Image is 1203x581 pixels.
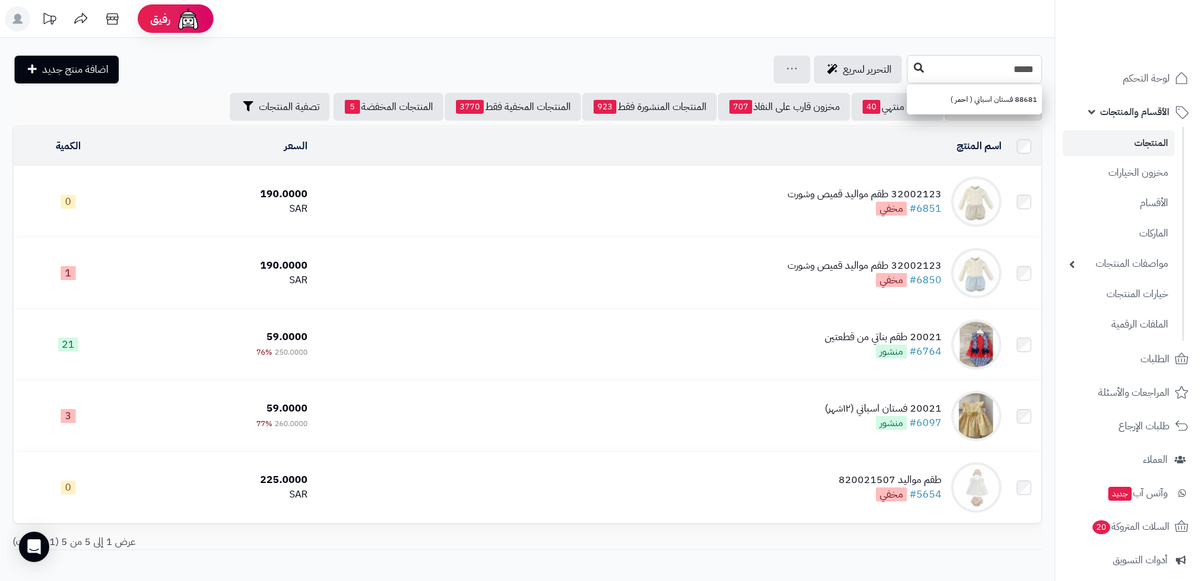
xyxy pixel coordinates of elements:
[61,195,76,209] span: 0
[256,346,272,358] span: 76%
[825,330,942,345] div: 20021 طقم بناتي من قطعتين
[1063,344,1195,374] a: الطلبات
[876,345,907,358] span: منشور
[1140,350,1170,368] span: الطلبات
[3,535,527,549] div: عرض 1 إلى 5 من 5 (1 صفحات)
[1100,103,1170,121] span: الأقسام والمنتجات
[718,93,850,121] a: مخزون قارب على النفاذ707
[61,409,76,423] span: 3
[1107,484,1168,502] span: وآتس آب
[787,259,942,273] div: 32002123 طقم مواليد قميص وشورت
[851,93,943,121] a: مخزون منتهي40
[1063,63,1195,94] a: لوحة التحكم
[876,202,907,216] span: مخفي
[176,6,201,32] img: ai-face.png
[843,62,892,77] span: التحرير لسريع
[1113,551,1168,569] span: أدوات التسويق
[333,93,443,121] a: المنتجات المخفضة5
[58,338,78,352] span: 21
[275,346,308,358] span: 250.0000
[128,487,307,502] div: SAR
[1063,159,1175,187] a: مخزون الخيارات
[909,344,942,359] a: #6764
[1063,411,1195,441] a: طلبات الإرجاع
[1117,19,1191,46] img: logo-2.png
[1063,190,1175,217] a: الأقسام
[61,266,76,280] span: 1
[56,138,81,154] a: الكمية
[445,93,581,121] a: المنتجات المخفية فقط3770
[1063,478,1195,508] a: وآتس آبجديد
[907,88,1042,111] a: 88681 فستان اسباني ( احمر )
[1063,311,1175,338] a: الملفات الرقمية
[275,418,308,429] span: 260.0000
[266,401,308,416] span: 59.0000
[1063,444,1195,475] a: العملاء
[128,202,307,216] div: SAR
[1063,220,1175,247] a: الماركات
[951,176,1002,227] img: 32002123 طقم مواليد قميص وشورت
[128,473,307,487] div: 225.0000
[128,187,307,202] div: 190.0000
[825,401,942,416] div: 20021 فستان اسباني (١٢شهر)
[15,56,119,83] a: اضافة منتج جديد
[1092,520,1111,535] span: 20
[284,138,308,154] a: السعر
[1108,487,1132,501] span: جديد
[456,100,484,114] span: 3770
[814,56,902,83] a: التحرير لسريع
[863,100,880,114] span: 40
[909,272,942,288] a: #6850
[1091,518,1170,535] span: السلات المتروكة
[1063,250,1175,278] a: مواصفات المنتجات
[42,62,109,77] span: اضافة منتج جديد
[19,532,49,562] div: Open Intercom Messenger
[957,138,1002,154] a: اسم المنتج
[256,418,272,429] span: 77%
[128,259,307,273] div: 190.0000
[876,416,907,430] span: منشور
[266,329,308,345] span: 59.0000
[230,93,330,121] button: تصفية المنتجات
[951,248,1002,298] img: 32002123 طقم مواليد قميص وشورت
[876,273,907,287] span: مخفي
[1118,417,1170,435] span: طلبات الإرجاع
[259,99,320,114] span: تصفية المنتجات
[1063,511,1195,542] a: السلات المتروكة20
[1098,384,1170,401] span: المراجعات والأسئلة
[909,487,942,502] a: #5654
[876,487,907,501] span: مخفي
[909,415,942,431] a: #6097
[61,480,76,494] span: 0
[1063,545,1195,575] a: أدوات التسويق
[33,6,65,35] a: تحديثات المنصة
[729,100,752,114] span: 707
[150,11,171,27] span: رفيق
[951,319,1002,370] img: 20021 طقم بناتي من قطعتين
[951,391,1002,441] img: 20021 فستان اسباني (١٢شهر)
[1063,130,1175,156] a: المنتجات
[345,100,360,114] span: 5
[128,273,307,288] div: SAR
[951,462,1002,513] img: طقم مواليد 820021507
[839,473,942,487] div: طقم مواليد 820021507
[594,100,616,114] span: 923
[1063,377,1195,408] a: المراجعات والأسئلة
[582,93,717,121] a: المنتجات المنشورة فقط923
[909,201,942,216] a: #6851
[1063,281,1175,308] a: خيارات المنتجات
[787,187,942,202] div: 32002123 طقم مواليد قميص وشورت
[1123,70,1170,87] span: لوحة التحكم
[1143,451,1168,468] span: العملاء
